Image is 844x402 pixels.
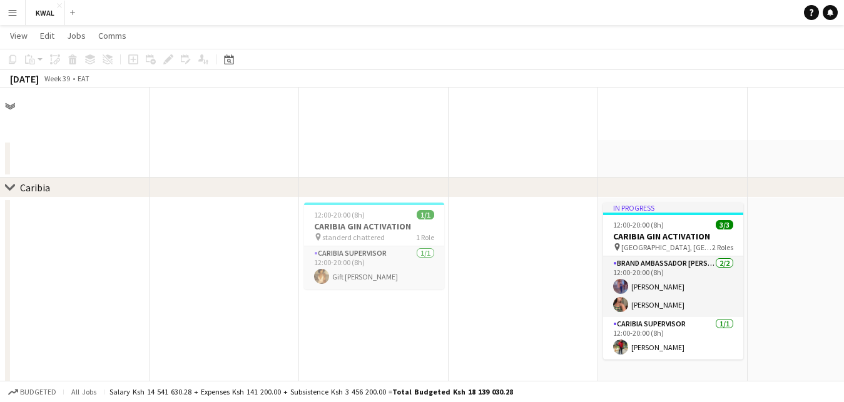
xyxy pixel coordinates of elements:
app-card-role: CARIBIA SUPERVISOR1/112:00-20:00 (8h)Gift [PERSON_NAME] [304,246,444,289]
div: Caribia [20,181,50,194]
h3: CARIBIA GIN ACTIVATION [304,221,444,232]
span: Week 39 [41,74,73,83]
button: KWAL [26,1,65,25]
span: 1 Role [416,233,434,242]
span: [GEOGRAPHIC_DATA], [GEOGRAPHIC_DATA] [621,243,712,252]
span: Budgeted [20,388,56,396]
app-card-role: CARIBIA SUPERVISOR1/112:00-20:00 (8h)[PERSON_NAME] [603,317,743,359]
div: Salary Ksh 14 541 630.28 + Expenses Ksh 141 200.00 + Subsistence Ksh 3 456 200.00 = [109,387,513,396]
div: In progress [603,203,743,213]
a: Edit [35,28,59,44]
span: 3/3 [716,220,733,229]
span: All jobs [69,387,99,396]
span: Total Budgeted Ksh 18 139 030.28 [392,387,513,396]
span: View [10,30,28,41]
span: 1/1 [417,210,434,219]
app-card-role: Brand Ambassador [PERSON_NAME]2/212:00-20:00 (8h)[PERSON_NAME][PERSON_NAME] [603,256,743,317]
button: Budgeted [6,385,58,399]
div: EAT [78,74,89,83]
span: 12:00-20:00 (8h) [613,220,664,229]
span: 12:00-20:00 (8h) [314,210,365,219]
div: [DATE] [10,73,39,85]
span: Edit [40,30,54,41]
app-job-card: In progress12:00-20:00 (8h)3/3CARIBIA GIN ACTIVATION [GEOGRAPHIC_DATA], [GEOGRAPHIC_DATA]2 RolesB... [603,203,743,359]
app-job-card: 12:00-20:00 (8h)1/1CARIBIA GIN ACTIVATION standerd chattered1 RoleCARIBIA SUPERVISOR1/112:00-20:0... [304,203,444,289]
span: Comms [98,30,126,41]
span: standerd chattered [322,233,385,242]
h3: CARIBIA GIN ACTIVATION [603,231,743,242]
a: Jobs [62,28,91,44]
a: View [5,28,33,44]
span: 2 Roles [712,243,733,252]
span: Jobs [67,30,86,41]
a: Comms [93,28,131,44]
